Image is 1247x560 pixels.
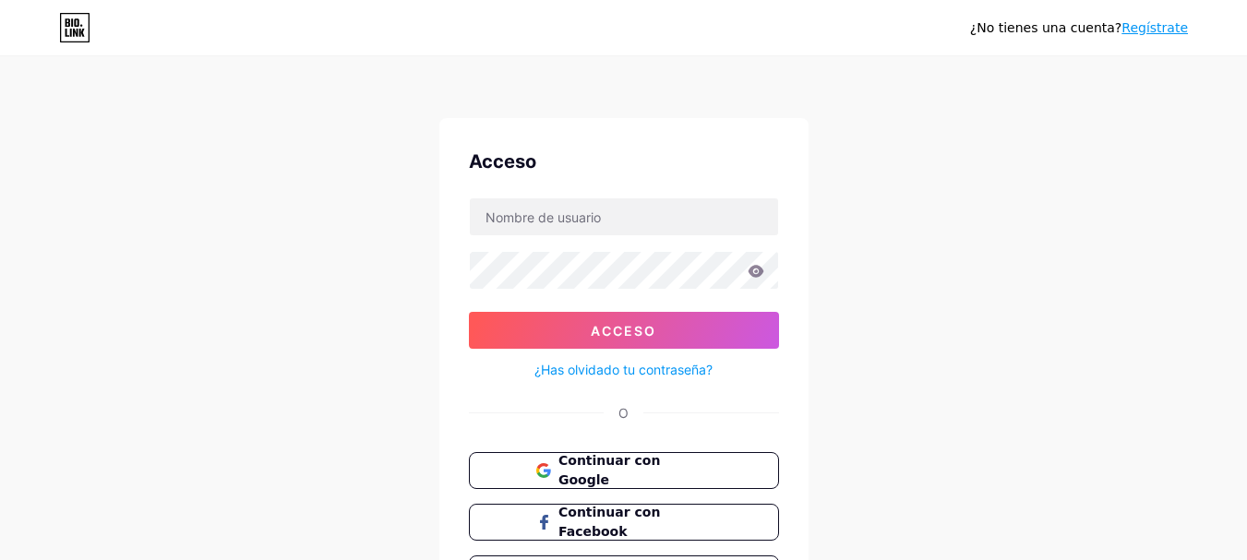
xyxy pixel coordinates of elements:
[1121,20,1188,35] a: Regístrate
[469,452,779,489] button: Continuar con Google
[534,362,713,377] font: ¿Has olvidado tu contraseña?
[534,360,713,379] a: ¿Has olvidado tu contraseña?
[558,505,660,539] font: Continuar con Facebook
[469,312,779,349] button: Acceso
[591,323,656,339] font: Acceso
[469,504,779,541] button: Continuar con Facebook
[469,150,536,173] font: Acceso
[970,20,1121,35] font: ¿No tienes una cuenta?
[618,405,629,421] font: O
[470,198,778,235] input: Nombre de usuario
[558,453,660,487] font: Continuar con Google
